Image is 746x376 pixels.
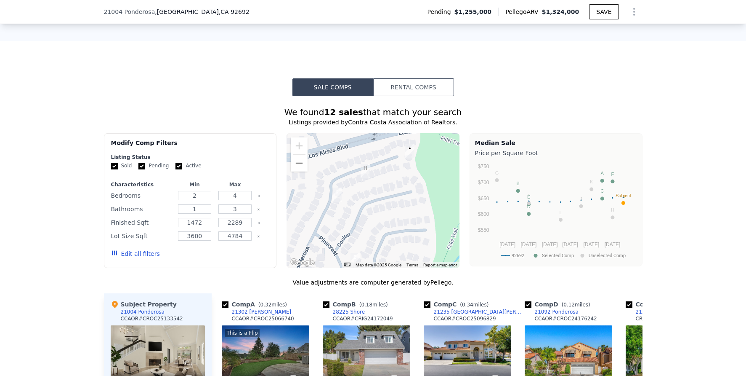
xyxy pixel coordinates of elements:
button: Zoom out [291,155,308,172]
div: Listings provided by Contra Costa Association of Realtors . [104,118,642,126]
button: Keyboard shortcuts [344,263,350,266]
label: Sold [111,162,132,169]
span: 0.34 [462,302,473,308]
span: Pending [427,8,454,16]
text: F [611,172,614,177]
button: Clear [257,221,260,225]
text: $600 [478,211,489,217]
div: CCAOR # CROC25133542 [121,315,183,322]
span: Pellego ARV [505,8,542,16]
text: $750 [478,164,489,169]
img: Google [289,257,316,268]
div: Lot Size Sqft [111,230,173,242]
text: [DATE] [604,242,620,247]
div: CCAOR # CRIG24172049 [333,315,393,322]
button: Show Options [626,3,642,20]
div: Max [217,181,254,188]
span: 0.18 [361,302,372,308]
text: Selected Comp [542,253,574,258]
text: D [527,204,530,209]
span: , [GEOGRAPHIC_DATA] [155,8,249,16]
div: Bathrooms [111,203,173,215]
input: Active [175,163,182,169]
div: Comp D [525,300,594,309]
div: 21004 Ponderosa [121,309,165,315]
div: Comp A [222,300,290,309]
svg: A chart. [475,159,637,264]
div: Comp B [323,300,391,309]
a: 28225 Shore [323,309,365,315]
div: 21004 Ponderosa [405,144,414,158]
span: , CA 92692 [219,8,250,15]
a: 21392 Miramar [626,309,674,315]
text: I [528,193,529,198]
a: Open this area in Google Maps (opens a new window) [289,257,316,268]
div: 28225 Shore [350,253,360,267]
div: Listing Status [111,154,270,161]
div: 21302 [PERSON_NAME] [232,309,292,315]
div: Modify Comp Filters [111,139,270,154]
button: SAVE [589,4,619,19]
text: [DATE] [499,242,515,247]
text: [DATE] [542,242,558,247]
span: 0.12 [563,302,575,308]
div: Bedrooms [111,190,173,201]
text: $550 [478,227,489,233]
button: Clear [257,208,260,211]
div: CRMLS # OC24177213 [636,315,690,322]
div: Subject Property [111,300,177,309]
text: $700 [478,180,489,185]
text: E [527,194,530,199]
text: [DATE] [583,242,599,247]
strong: 12 sales [324,107,363,117]
label: Active [175,162,201,169]
span: $1,324,000 [542,8,579,15]
a: Report a map error [423,263,457,267]
div: Price per Square Foot [475,147,637,159]
a: 21302 [PERSON_NAME] [222,309,292,315]
span: ( miles) [558,302,594,308]
div: This is a Flip [225,329,260,337]
text: L [559,210,562,215]
button: Clear [257,235,260,238]
div: Min [176,181,213,188]
label: Pending [138,162,169,169]
div: Comp E [626,300,694,309]
text: A [600,171,604,176]
button: Edit all filters [111,250,160,258]
div: 21092 Ponderosa [535,309,579,315]
text: [DATE] [562,242,578,247]
button: Clear [257,194,260,198]
text: K [590,179,593,184]
text: J [580,196,582,201]
div: Median Sale [475,139,637,147]
text: G [495,170,499,175]
text: C [600,188,604,193]
button: Rental Comps [373,78,454,96]
text: B [516,181,519,186]
text: H [611,207,614,212]
text: 92692 [512,253,524,258]
text: $650 [478,196,489,201]
text: Unselected Comp [589,253,626,258]
div: Finished Sqft [111,217,173,228]
input: Pending [138,163,145,169]
div: We found that match your search [104,106,642,118]
div: 21092 Ponderosa [332,188,342,202]
a: Terms [406,263,418,267]
a: 21235 [GEOGRAPHIC_DATA][PERSON_NAME] [424,309,521,315]
button: Zoom in [291,137,308,154]
span: 21004 Ponderosa [104,8,155,16]
div: CCAOR # CROC24176242 [535,315,597,322]
div: 21036 Ponderosa [361,164,370,178]
div: 21392 Miramar [636,309,674,315]
div: Comp C [424,300,492,309]
div: 21235 [GEOGRAPHIC_DATA][PERSON_NAME] [434,309,521,315]
a: 21092 Ponderosa [525,309,579,315]
span: ( miles) [356,302,391,308]
span: ( miles) [457,302,492,308]
div: CCAOR # CROC25066740 [232,315,294,322]
button: Sale Comps [292,78,373,96]
text: [DATE] [520,242,536,247]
